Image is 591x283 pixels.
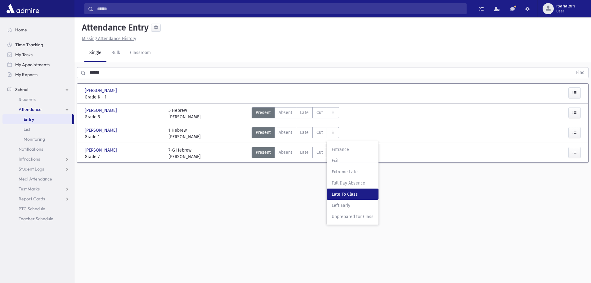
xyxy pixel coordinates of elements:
a: List [2,124,74,134]
a: PTC Schedule [2,204,74,214]
span: Exit [332,157,374,164]
span: PTC Schedule [19,206,45,212]
span: Grade 1 [85,134,162,140]
a: Bulk [106,44,125,62]
a: Attendance [2,104,74,114]
span: Entry [24,116,34,122]
u: Missing Attendance History [82,36,136,41]
span: Meal Attendance [19,176,52,182]
span: Teacher Schedule [19,216,53,221]
span: Absent [279,109,292,116]
span: Monitoring [24,136,45,142]
span: User [556,9,575,14]
span: Present [256,149,271,156]
span: Infractions [19,156,40,162]
a: Student Logs [2,164,74,174]
div: 1 Hebrew [PERSON_NAME] [168,127,201,140]
a: My Reports [2,70,74,80]
span: Grade K - 1 [85,94,162,100]
span: Left Early [332,202,374,209]
span: Students [19,97,36,102]
span: Grade 7 [85,153,162,160]
span: Notifications [19,146,43,152]
span: My Tasks [15,52,33,57]
span: Present [256,109,271,116]
span: Present [256,129,271,136]
span: Late [300,129,309,136]
span: [PERSON_NAME] [85,107,118,114]
span: Full Day Absence [332,180,374,186]
span: Entrance [332,146,374,153]
span: rsahalom [556,4,575,9]
span: [PERSON_NAME] [85,87,118,94]
a: School [2,84,74,94]
div: AttTypes [252,127,339,140]
span: Unprepared for Class [332,213,374,220]
img: AdmirePro [5,2,41,15]
span: Absent [279,149,292,156]
a: My Appointments [2,60,74,70]
a: Teacher Schedule [2,214,74,224]
a: My Tasks [2,50,74,60]
a: Single [84,44,106,62]
span: Extreme Late [332,169,374,175]
span: Cut [316,109,323,116]
a: Students [2,94,74,104]
span: Grade 5 [85,114,162,120]
a: Home [2,25,74,35]
h5: Attendance Entry [79,22,149,33]
div: AttTypes [252,147,339,160]
div: AttTypes [252,107,339,120]
a: Test Marks [2,184,74,194]
span: [PERSON_NAME] [85,127,118,134]
a: Monitoring [2,134,74,144]
span: Absent [279,129,292,136]
span: Late [300,149,309,156]
span: Cut [316,149,323,156]
span: My Reports [15,72,38,77]
span: Late To Class [332,191,374,198]
span: Late [300,109,309,116]
span: School [15,87,28,92]
a: Notifications [2,144,74,154]
a: Entry [2,114,72,124]
a: Classroom [125,44,156,62]
input: Search [93,3,466,14]
span: Cut [316,129,323,136]
span: Attendance [19,107,42,112]
a: Missing Attendance History [79,36,136,41]
span: Report Cards [19,196,45,202]
button: Find [572,67,588,78]
a: Meal Attendance [2,174,74,184]
span: List [24,126,30,132]
a: Report Cards [2,194,74,204]
span: Test Marks [19,186,40,192]
a: Infractions [2,154,74,164]
span: My Appointments [15,62,50,67]
span: Home [15,27,27,33]
span: Time Tracking [15,42,43,48]
div: 5 Hebrew [PERSON_NAME] [168,107,201,120]
span: Student Logs [19,166,44,172]
span: [PERSON_NAME] [85,147,118,153]
a: Time Tracking [2,40,74,50]
div: 7-G Hebrew [PERSON_NAME] [168,147,201,160]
